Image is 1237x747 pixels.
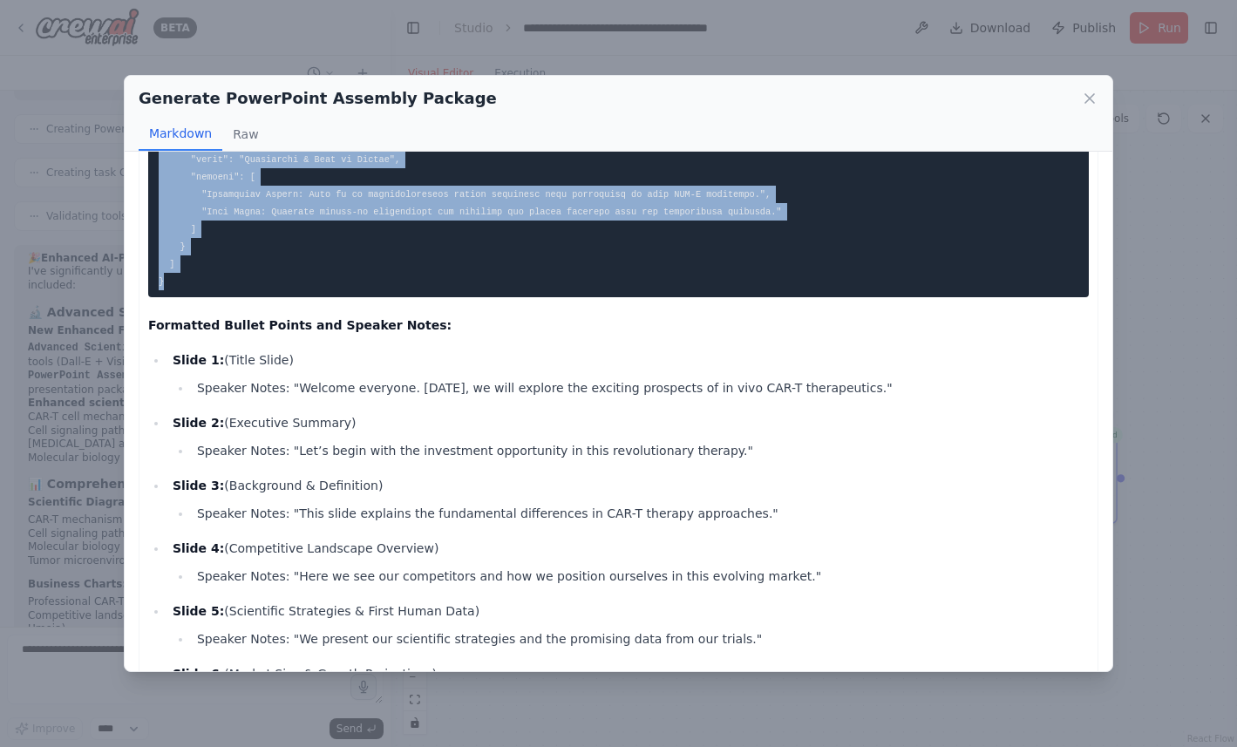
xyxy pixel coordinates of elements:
[192,566,1089,587] li: Speaker Notes: "Here we see our competitors and how we position ourselves in this evolving market."
[222,118,268,151] button: Raw
[173,667,224,681] strong: Slide 6:
[173,604,224,618] strong: Slide 5:
[148,318,452,332] strong: Formatted Bullet Points and Speaker Notes:
[173,663,1089,684] p: (Market Size & Growth Projections)
[173,350,1089,370] p: (Title Slide)
[192,503,1089,524] li: Speaker Notes: "This slide explains the fundamental differences in CAR-T therapy approaches."
[139,86,497,111] h2: Generate PowerPoint Assembly Package
[173,416,224,430] strong: Slide 2:
[173,538,1089,559] p: (Competitive Landscape Overview)
[139,118,222,151] button: Markdown
[192,377,1089,398] li: Speaker Notes: "Welcome everyone. [DATE], we will explore the exciting prospects of in vivo CAR-T...
[173,541,224,555] strong: Slide 4:
[192,440,1089,461] li: Speaker Notes: "Let’s begin with the investment opportunity in this revolutionary therapy."
[173,412,1089,433] p: (Executive Summary)
[173,601,1089,621] p: (Scientific Strategies & First Human Data)
[192,628,1089,649] li: Speaker Notes: "We present our scientific strategies and the promising data from our trials."
[173,475,1089,496] p: (Background & Definition)
[173,353,224,367] strong: Slide 1:
[173,479,224,492] strong: Slide 3:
